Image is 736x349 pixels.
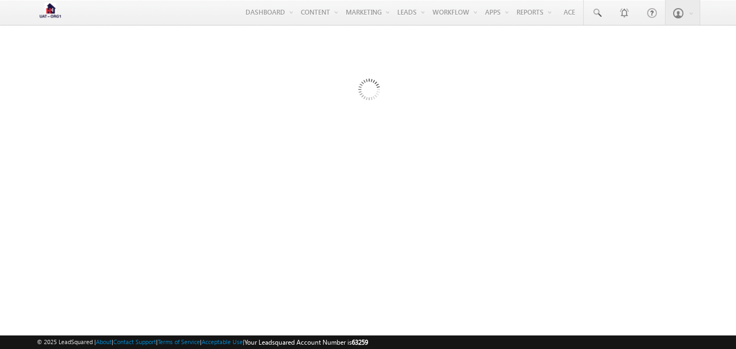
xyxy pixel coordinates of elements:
a: Contact Support [113,338,156,345]
a: Terms of Service [158,338,200,345]
img: Custom Logo [37,3,64,22]
span: Your Leadsquared Account Number is [244,338,368,346]
a: Acceptable Use [202,338,243,345]
a: About [96,338,112,345]
img: Loading... [312,35,424,147]
span: © 2025 LeadSquared | | | | | [37,337,368,347]
span: 63259 [352,338,368,346]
